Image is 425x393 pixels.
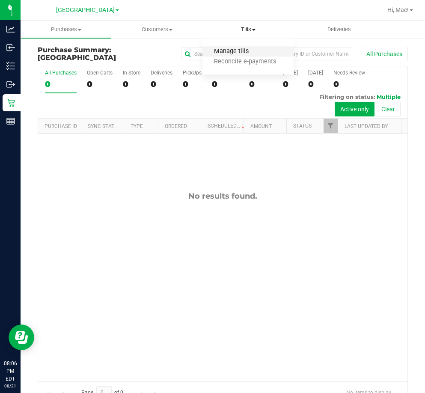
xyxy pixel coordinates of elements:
[151,70,172,76] div: Deliveries
[333,79,365,89] div: 0
[202,21,294,39] a: Tills Manage tills Reconcile e-payments
[183,70,202,76] div: PickUps
[21,21,112,39] a: Purchases
[6,98,15,107] inline-svg: Retail
[21,26,111,33] span: Purchases
[45,70,77,76] div: All Purchases
[319,93,375,100] span: Filtering on status:
[316,26,363,33] span: Deliveries
[387,6,409,13] span: Hi, Mac!
[38,46,161,61] h3: Purchase Summary:
[112,26,202,33] span: Customers
[151,79,172,89] div: 0
[45,123,77,129] a: Purchase ID
[202,58,288,65] span: Reconcile e-payments
[293,123,312,129] a: Status
[123,79,140,89] div: 0
[324,119,338,133] a: Filter
[294,21,385,39] a: Deliveries
[335,102,374,116] button: Active only
[361,47,408,61] button: All Purchases
[38,54,116,62] span: [GEOGRAPHIC_DATA]
[250,123,272,129] a: Amount
[4,360,17,383] p: 08:06 PM EDT
[6,62,15,70] inline-svg: Inventory
[345,123,388,129] a: Last Updated By
[87,79,113,89] div: 0
[376,102,401,116] button: Clear
[308,79,323,89] div: 0
[56,6,115,14] span: [GEOGRAPHIC_DATA]
[9,325,34,350] iframe: Resource center
[131,123,143,129] a: Type
[38,191,407,201] div: No results found.
[165,123,187,129] a: Ordered
[181,48,352,60] input: Search Purchase ID, Original ID, State Registry ID or Customer Name...
[249,79,273,89] div: 0
[183,79,202,89] div: 0
[333,70,365,76] div: Needs Review
[6,117,15,125] inline-svg: Reports
[283,79,298,89] div: 0
[377,93,401,100] span: Multiple
[202,48,260,55] span: Manage tills
[202,26,294,33] span: Tills
[308,70,323,76] div: [DATE]
[212,79,239,89] div: 0
[112,21,203,39] a: Customers
[4,383,17,389] p: 08/21
[123,70,140,76] div: In Store
[88,123,121,129] a: Sync Status
[208,123,247,129] a: Scheduled
[87,70,113,76] div: Open Carts
[6,25,15,33] inline-svg: Analytics
[45,79,77,89] div: 0
[6,80,15,89] inline-svg: Outbound
[6,43,15,52] inline-svg: Inbound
